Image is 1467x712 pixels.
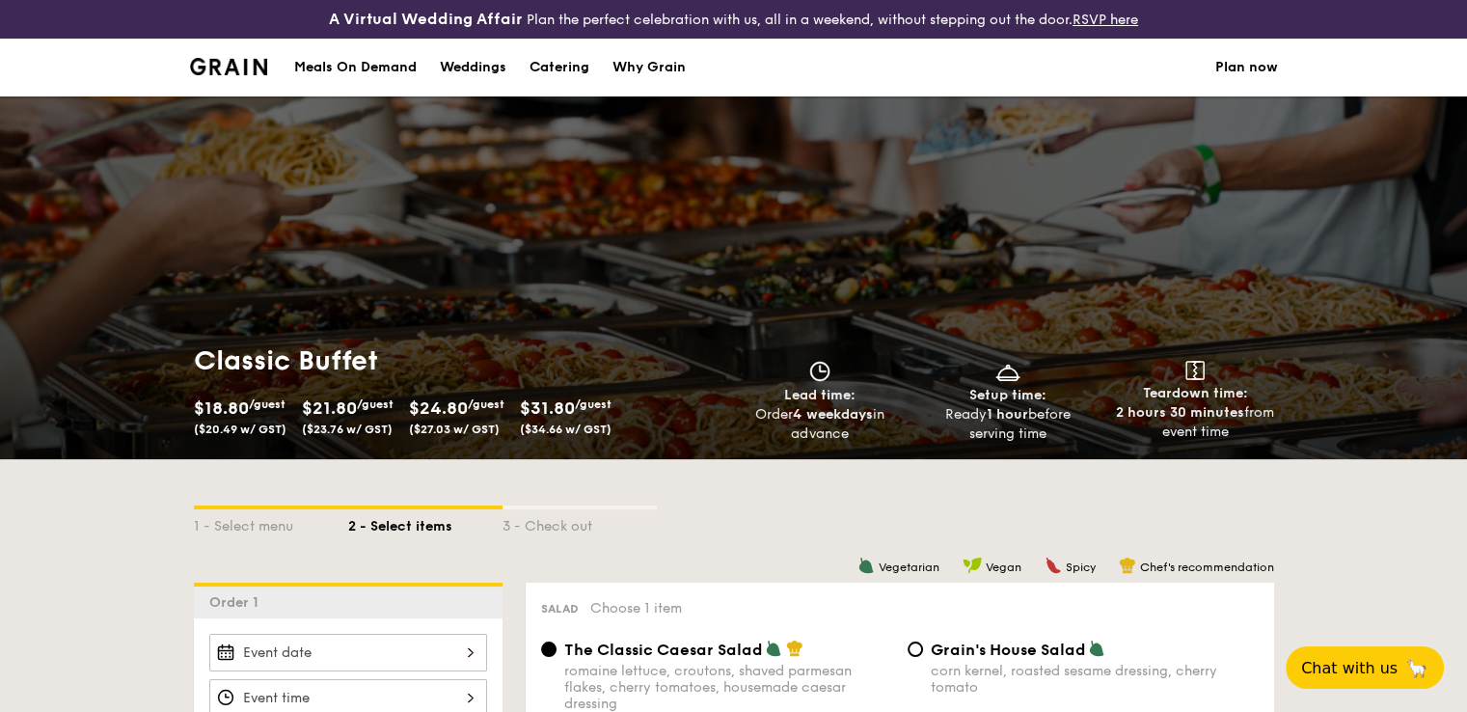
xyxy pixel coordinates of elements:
[612,39,686,96] div: Why Grain
[1185,361,1205,380] img: icon-teardown.65201eee.svg
[357,397,394,411] span: /guest
[963,557,982,574] img: icon-vegan.f8ff3823.svg
[440,39,506,96] div: Weddings
[194,343,726,378] h1: Classic Buffet
[765,640,782,657] img: icon-vegetarian.fe4039eb.svg
[931,641,1086,659] span: Grain's House Salad
[1066,561,1096,574] span: Spicy
[921,405,1094,444] div: Ready before serving time
[209,634,487,671] input: Event date
[734,405,907,444] div: Order in advance
[793,406,872,423] strong: 4 weekdays
[428,39,518,96] a: Weddings
[520,397,575,419] span: $31.80
[1119,557,1136,574] img: icon-chef-hat.a58ddaea.svg
[190,58,268,75] a: Logotype
[879,561,939,574] span: Vegetarian
[1286,646,1444,689] button: Chat with us🦙
[249,397,285,411] span: /guest
[1109,403,1282,442] div: from event time
[530,39,589,96] div: Catering
[520,423,611,436] span: ($34.66 w/ GST)
[468,397,504,411] span: /guest
[194,509,348,536] div: 1 - Select menu
[786,640,803,657] img: icon-chef-hat.a58ddaea.svg
[245,8,1223,31] div: Plan the perfect celebration with us, all in a weekend, without stepping out the door.
[564,663,892,712] div: romaine lettuce, croutons, shaved parmesan flakes, cherry tomatoes, housemade caesar dressing
[194,423,286,436] span: ($20.49 w/ GST)
[348,509,503,536] div: 2 - Select items
[1116,404,1244,421] strong: 2 hours 30 minutes
[1215,39,1278,96] a: Plan now
[194,397,249,419] span: $18.80
[908,642,923,657] input: Grain's House Saladcorn kernel, roasted sesame dressing, cherry tomato
[1301,659,1398,677] span: Chat with us
[987,406,1028,423] strong: 1 hour
[409,423,500,436] span: ($27.03 w/ GST)
[1140,561,1274,574] span: Chef's recommendation
[857,557,875,574] img: icon-vegetarian.fe4039eb.svg
[541,602,579,616] span: Salad
[329,8,523,31] h4: A Virtual Wedding Affair
[805,361,834,382] img: icon-clock.2db775ea.svg
[503,509,657,536] div: 3 - Check out
[986,561,1021,574] span: Vegan
[209,594,266,611] span: Order 1
[302,397,357,419] span: $21.80
[190,58,268,75] img: Grain
[601,39,697,96] a: Why Grain
[294,39,417,96] div: Meals On Demand
[1405,657,1428,679] span: 🦙
[564,641,763,659] span: The Classic Caesar Salad
[1045,557,1062,574] img: icon-spicy.37a8142b.svg
[1073,12,1138,28] a: RSVP here
[541,642,557,657] input: The Classic Caesar Saladromaine lettuce, croutons, shaved parmesan flakes, cherry tomatoes, house...
[590,600,682,616] span: Choose 1 item
[283,39,428,96] a: Meals On Demand
[969,387,1046,403] span: Setup time:
[1088,640,1105,657] img: icon-vegetarian.fe4039eb.svg
[575,397,611,411] span: /guest
[302,423,393,436] span: ($23.76 w/ GST)
[993,361,1022,382] img: icon-dish.430c3a2e.svg
[518,39,601,96] a: Catering
[931,663,1259,696] div: corn kernel, roasted sesame dressing, cherry tomato
[409,397,468,419] span: $24.80
[1143,385,1248,401] span: Teardown time:
[784,387,856,403] span: Lead time:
